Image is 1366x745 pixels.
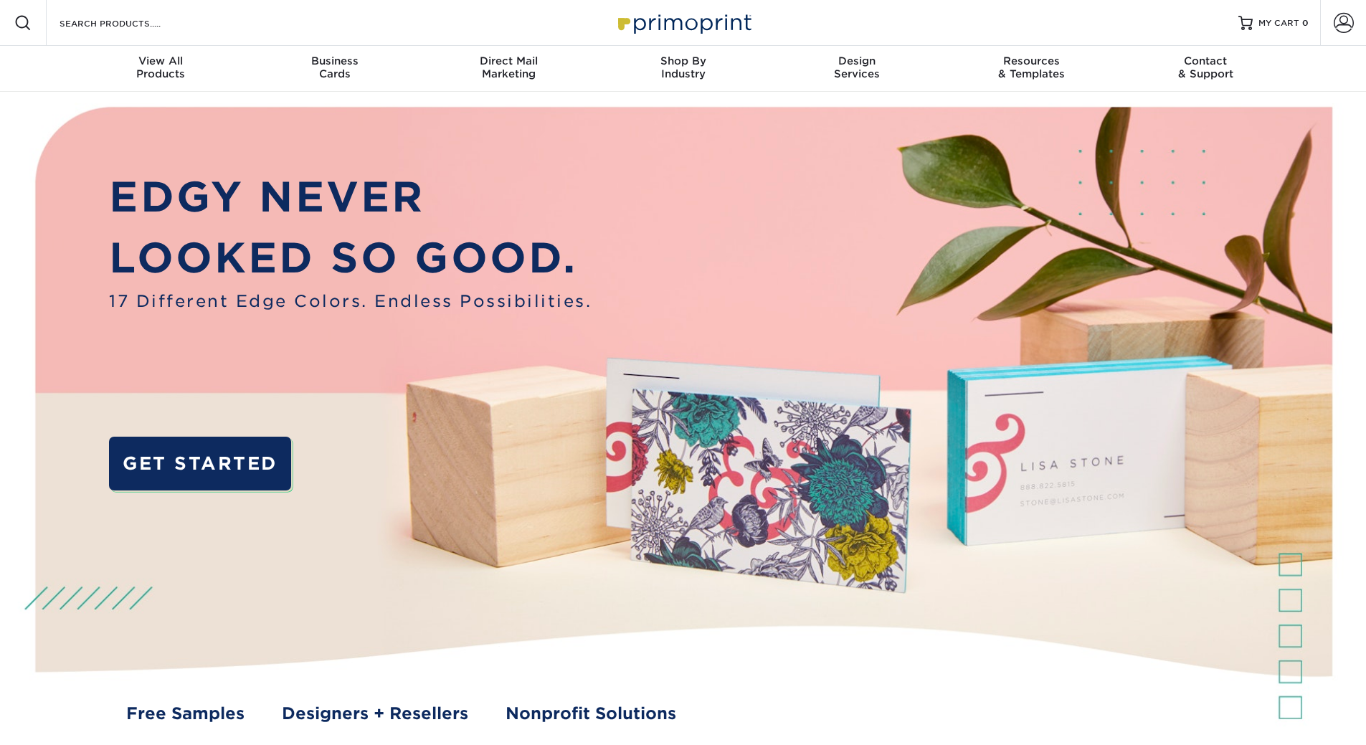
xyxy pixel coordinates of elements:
[247,54,422,67] span: Business
[247,54,422,80] div: Cards
[109,166,592,228] p: EDGY NEVER
[58,14,198,32] input: SEARCH PRODUCTS.....
[1119,46,1293,92] a: Contact& Support
[422,46,596,92] a: Direct MailMarketing
[944,54,1119,80] div: & Templates
[74,54,248,80] div: Products
[770,54,944,80] div: Services
[74,46,248,92] a: View AllProducts
[596,54,770,67] span: Shop By
[109,437,290,490] a: GET STARTED
[1119,54,1293,80] div: & Support
[596,46,770,92] a: Shop ByIndustry
[770,54,944,67] span: Design
[1119,54,1293,67] span: Contact
[282,701,468,726] a: Designers + Resellers
[944,54,1119,67] span: Resources
[109,227,592,289] p: LOOKED SO GOOD.
[422,54,596,80] div: Marketing
[1258,17,1299,29] span: MY CART
[422,54,596,67] span: Direct Mail
[612,7,755,38] img: Primoprint
[126,701,245,726] a: Free Samples
[109,289,592,313] span: 17 Different Edge Colors. Endless Possibilities.
[596,54,770,80] div: Industry
[247,46,422,92] a: BusinessCards
[944,46,1119,92] a: Resources& Templates
[74,54,248,67] span: View All
[770,46,944,92] a: DesignServices
[506,701,676,726] a: Nonprofit Solutions
[1302,18,1309,28] span: 0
